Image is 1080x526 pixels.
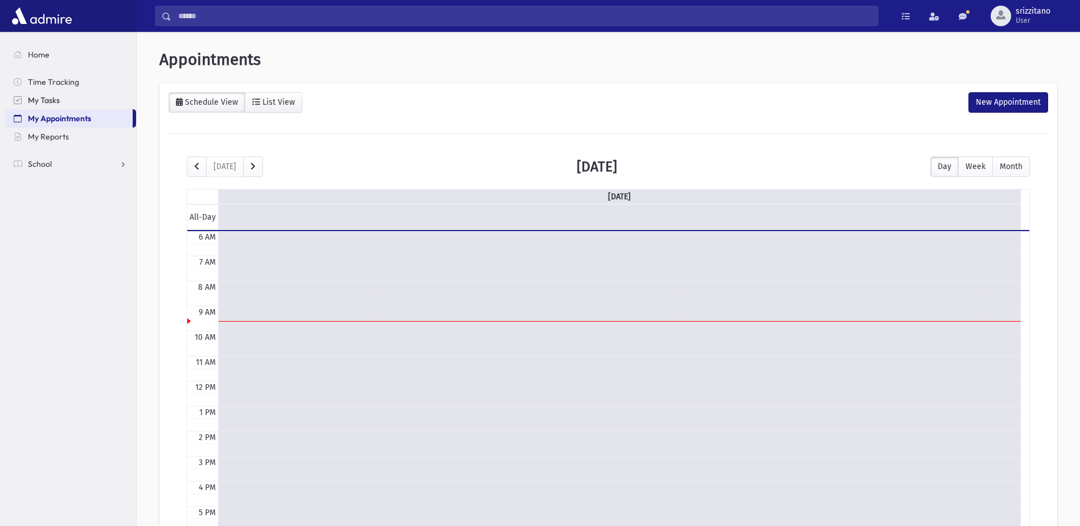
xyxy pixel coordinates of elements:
[196,432,218,443] div: 2 PM
[196,482,218,494] div: 4 PM
[577,158,617,175] h2: [DATE]
[196,231,218,243] div: 6 AM
[159,50,261,69] span: Appointments
[5,73,136,91] a: Time Tracking
[243,157,263,177] button: next
[968,92,1048,113] div: New Appointment
[28,113,91,124] span: My Appointments
[1016,7,1050,16] span: srizzitano
[28,159,52,169] span: School
[5,91,136,109] a: My Tasks
[992,157,1030,177] button: Month
[5,109,133,128] a: My Appointments
[192,331,218,343] div: 10 AM
[958,157,993,177] button: Week
[606,190,633,204] a: [DATE]
[5,128,136,146] a: My Reports
[183,97,238,107] div: Schedule View
[187,211,218,223] span: All-Day
[5,155,136,173] a: School
[930,157,959,177] button: Day
[196,306,218,318] div: 9 AM
[197,256,218,268] div: 7 AM
[187,157,207,177] button: prev
[197,406,218,418] div: 1 PM
[194,356,218,368] div: 11 AM
[5,46,136,64] a: Home
[196,507,218,519] div: 5 PM
[196,457,218,469] div: 3 PM
[1016,16,1050,25] span: User
[171,6,878,26] input: Search
[169,92,245,113] a: Schedule View
[9,5,75,27] img: AdmirePro
[245,92,302,113] a: List View
[260,97,295,107] div: List View
[28,131,69,142] span: My Reports
[206,157,244,177] button: [DATE]
[28,77,79,87] span: Time Tracking
[193,381,218,393] div: 12 PM
[28,50,50,60] span: Home
[28,95,60,105] span: My Tasks
[196,281,218,293] div: 8 AM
